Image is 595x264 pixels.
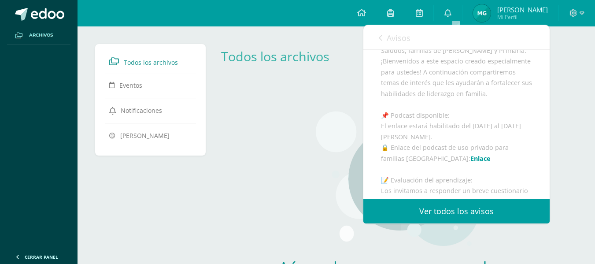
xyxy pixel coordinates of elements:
[497,13,548,21] span: Mi Perfil
[119,81,142,89] span: Eventos
[221,48,343,65] div: Todos los archivos
[221,48,329,65] a: Todos los archivos
[478,32,490,42] span: 432
[109,127,192,143] a: [PERSON_NAME]
[29,32,53,39] span: Archivos
[121,106,162,115] span: Notificaciones
[316,100,479,250] img: stages.png
[109,53,192,69] a: Todos los archivos
[7,26,70,45] a: Archivos
[124,58,178,67] span: Todos los archivos
[363,199,550,223] a: Ver todos los avisos
[478,32,534,42] span: avisos sin leer
[387,33,410,43] span: Avisos
[473,4,491,22] img: 675dbe463ddd0468241670e44f7da921.png
[109,102,192,118] a: Notificaciones
[470,154,491,163] a: Enlace
[25,254,58,260] span: Cerrar panel
[497,5,548,14] span: [PERSON_NAME]
[109,77,192,93] a: Eventos
[120,131,170,140] span: [PERSON_NAME]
